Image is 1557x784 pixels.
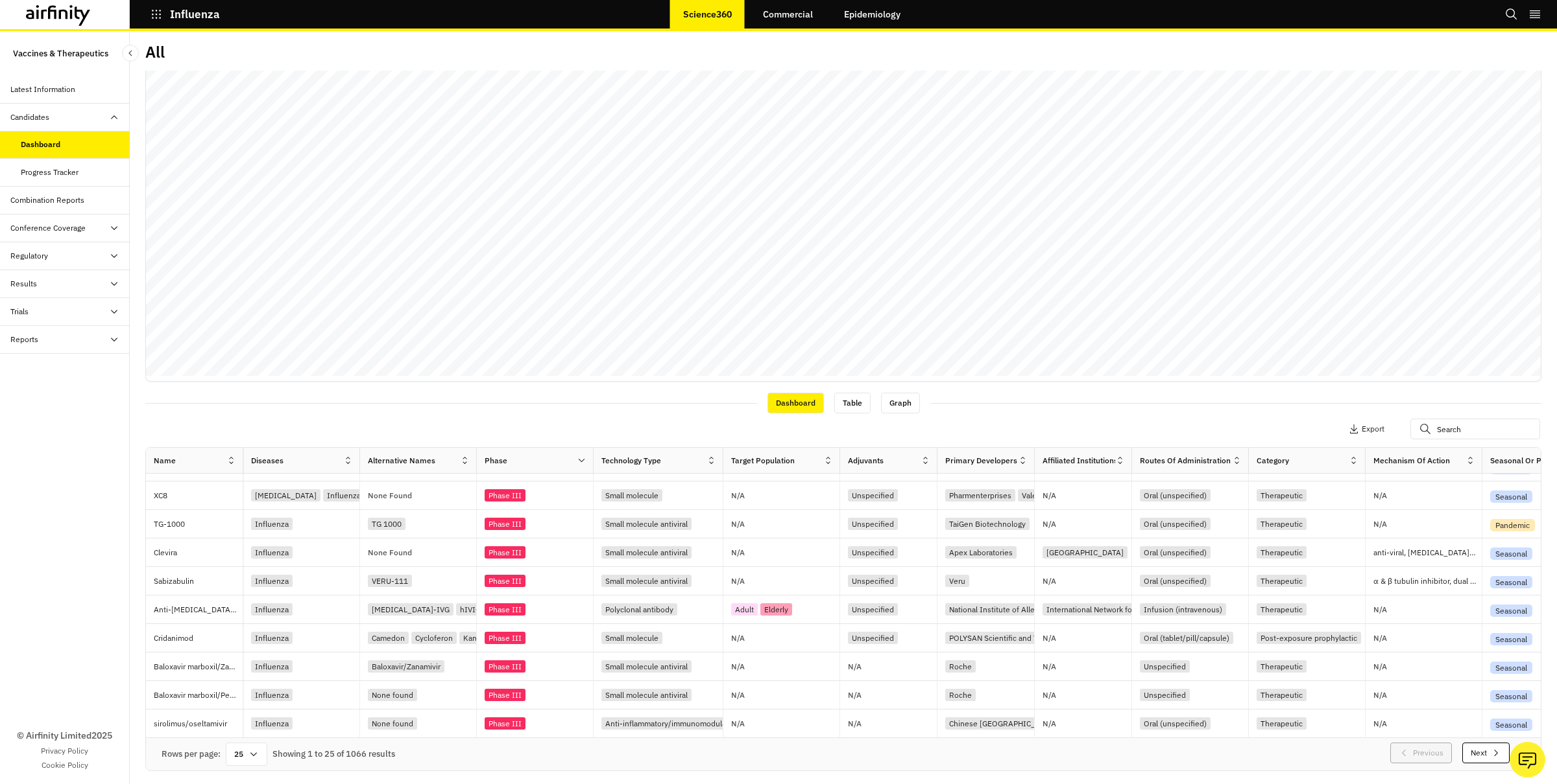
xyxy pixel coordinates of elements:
div: Unspecified [848,603,898,616]
div: Unspecified [848,518,898,530]
div: Unspecified [848,575,898,587]
p: N/A [848,691,862,699]
div: National Institute of Allergy and [MEDICAL_DATA] (NIAID) [945,603,1157,616]
div: Unspecified [848,632,898,644]
div: Candidates [10,111,49,123]
div: Oral (unspecified) [1140,717,1211,730]
div: Adult [731,603,758,616]
div: Small molecule antiviral [601,575,692,587]
p: N/A [1043,691,1056,699]
p: N/A [731,663,745,671]
div: Cycloferon [411,632,457,644]
div: Conference Coverage [10,222,86,234]
div: Apex Laboratories [945,546,1017,559]
p: N/A [731,720,745,728]
div: Veru [945,575,969,587]
p: N/A [731,691,745,699]
p: N/A [1373,663,1387,671]
div: Mechanism of Action [1373,455,1450,467]
p: Anti-[MEDICAL_DATA] Intravenous Hyperimmune Immunoglobulin [154,603,243,616]
div: Oral (unspecified) [1140,489,1211,502]
div: Therapeutic [1257,518,1307,530]
div: Phase III [485,518,525,530]
p: N/A [1043,577,1056,585]
p: α & β tubulin inhibitor, dual antiviral/anti-inflammatory [1373,575,1482,588]
div: Unspecified [848,489,898,502]
div: Results [10,278,37,290]
div: POLYSAN Scientific and Technological Pharmaceutical Company [945,632,1175,644]
div: Dashboard [21,139,60,150]
div: Trials [10,306,29,317]
p: N/A [1373,606,1387,614]
p: N/A [1043,663,1056,671]
div: Seasonal [1490,719,1532,731]
div: Influenza [251,603,293,616]
div: Camedon [368,632,409,644]
div: Small molecule antiviral [601,518,692,530]
div: Oral (unspecified) [1140,575,1211,587]
p: Science360 [683,9,732,19]
button: Influenza [151,3,220,25]
div: Small molecule antiviral [601,689,692,701]
div: Unspecified [1140,689,1190,701]
button: Ask our analysts [1510,742,1545,778]
div: Phase III [485,717,525,730]
p: N/A [1373,720,1387,728]
input: Search [1410,419,1540,439]
p: sirolimus/oseltamivir [154,717,243,730]
p: N/A [1043,492,1056,500]
p: N/A [731,577,745,585]
div: Seasonal [1490,490,1532,503]
button: Next [1462,743,1510,763]
div: Combination Reports [10,194,84,206]
div: Table [834,393,871,413]
div: Primary Developers [945,455,1017,467]
div: Name [154,455,176,467]
h2: All [145,43,165,62]
div: Category [1257,455,1289,467]
div: Therapeutic [1257,689,1307,701]
a: Privacy Policy [41,745,88,757]
div: International Network for Strategic Initiatives in Global [MEDICAL_DATA] Trials [1043,603,1324,616]
div: Therapeutic [1257,717,1307,730]
div: Phase III [485,489,525,502]
div: Influenza [251,660,293,673]
p: N/A [1043,720,1056,728]
p: N/A [1043,634,1056,642]
button: Previous [1390,743,1452,763]
div: Therapeutic [1257,660,1307,673]
p: Export [1362,424,1384,433]
div: Graph [881,393,920,413]
div: Phase III [485,575,525,587]
div: Dashboard [767,393,824,413]
div: [MEDICAL_DATA]-IVG [368,603,453,616]
p: Baloxavir marboxil/Zanamivir [154,660,243,673]
p: N/A [1373,691,1387,699]
div: Unspecified [848,546,898,559]
div: Pandemic [1490,519,1535,531]
div: Oral (unspecified) [1140,518,1211,530]
div: Progress Tracker [21,167,78,178]
div: None found [368,717,417,730]
div: Therapeutic [1257,546,1307,559]
div: Small molecule [601,632,662,644]
div: Seasonal [1490,690,1532,702]
p: anti-viral, [MEDICAL_DATA], analgesic, immunomodulatory [1373,546,1482,559]
p: None Found [368,492,412,500]
div: Latest Information [10,84,75,95]
div: Adjuvants [848,455,884,467]
div: Influenza [323,489,365,502]
div: Unspecified [1140,660,1190,673]
div: Small molecule [601,489,662,502]
div: 25 [226,743,267,766]
div: Affiliated Institutions [1043,455,1115,467]
p: Clevira [154,546,243,559]
p: N/A [731,520,745,528]
button: Search [1505,3,1518,25]
div: Showing 1 to 25 of 1066 results [272,748,395,761]
p: N/A [1043,520,1056,528]
div: Phase III [485,689,525,701]
div: Roche [945,689,976,701]
div: hIVIG [456,603,485,616]
div: Small molecule antiviral [601,660,692,673]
